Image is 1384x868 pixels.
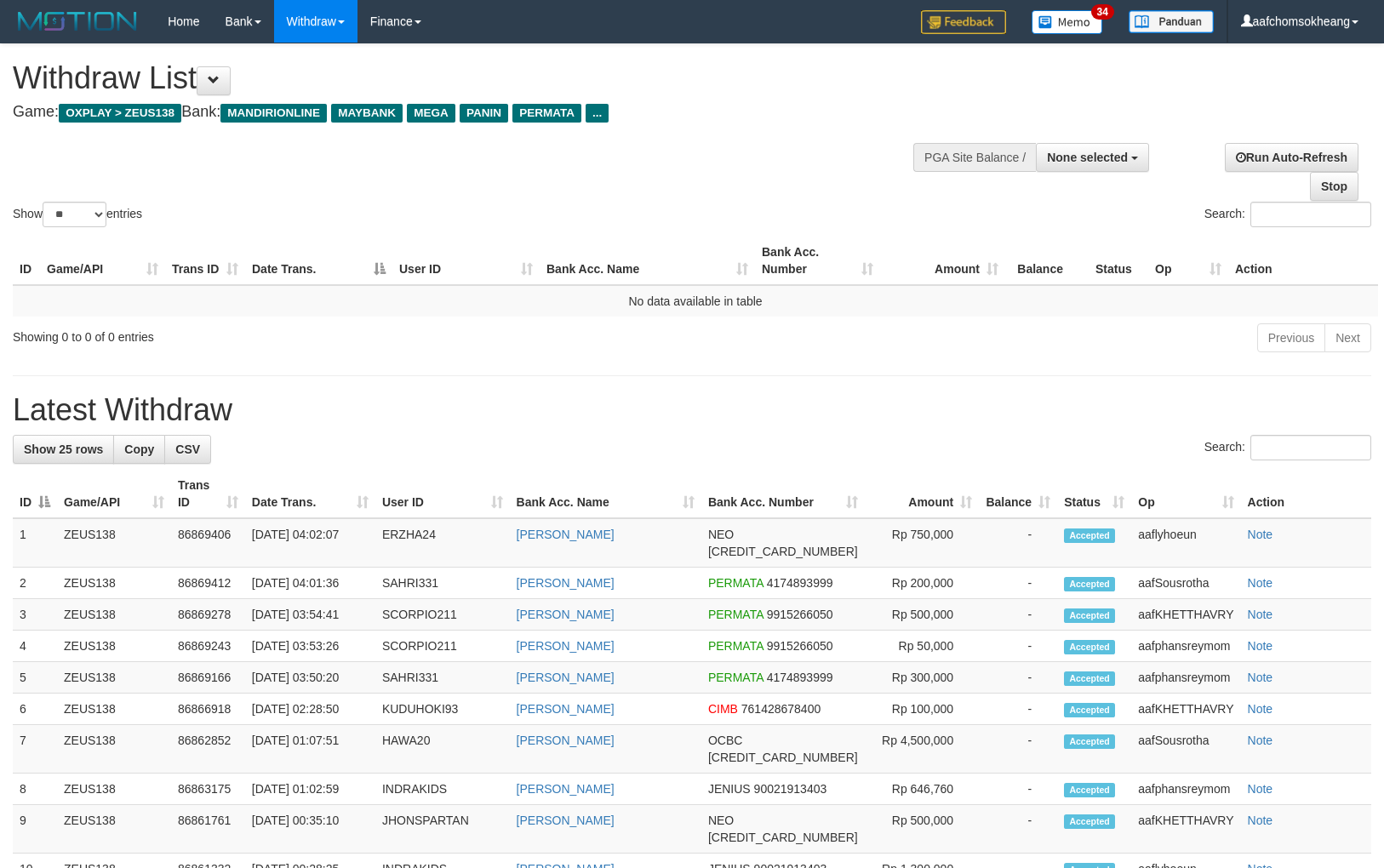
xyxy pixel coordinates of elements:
[57,518,171,568] td: ZEUS138
[1204,202,1371,227] label: Search:
[1324,323,1371,352] a: Next
[13,285,1378,317] td: No data available in table
[1131,725,1240,774] td: aafSousrotha
[865,805,979,854] td: Rp 500,000
[1248,639,1273,653] a: Note
[245,631,375,662] td: [DATE] 03:53:26
[708,702,738,716] span: CIMB
[1064,577,1115,591] span: Accepted
[754,782,827,796] span: Copy 90021913403 to clipboard
[13,61,906,95] h1: Withdraw List
[220,104,327,123] span: MANDIRIONLINE
[1064,608,1115,623] span: Accepted
[1204,435,1371,460] label: Search:
[1131,662,1240,694] td: aafphansreymom
[57,694,171,725] td: ZEUS138
[375,662,510,694] td: SAHRI331
[1248,814,1273,827] a: Note
[171,518,245,568] td: 86869406
[13,9,142,34] img: MOTION_logo.png
[59,104,181,123] span: OXPLAY > ZEUS138
[13,662,57,694] td: 5
[510,470,701,518] th: Bank Acc. Name: activate to sort column ascending
[865,631,979,662] td: Rp 50,000
[407,104,455,123] span: MEGA
[979,568,1057,599] td: -
[245,599,375,631] td: [DATE] 03:54:41
[13,322,564,345] div: Showing 0 to 0 of 0 entries
[767,608,833,621] span: Copy 9915266050 to clipboard
[57,631,171,662] td: ZEUS138
[517,608,615,621] a: [PERSON_NAME]
[979,774,1057,805] td: -
[164,435,211,464] a: CSV
[57,470,171,518] th: Game/API: activate to sort column ascending
[57,568,171,599] td: ZEUS138
[245,518,375,568] td: [DATE] 04:02:07
[57,725,171,774] td: ZEUS138
[245,568,375,599] td: [DATE] 04:01:36
[708,751,858,764] span: Copy 693817721717 to clipboard
[979,470,1057,518] th: Balance: activate to sort column ascending
[1250,435,1371,460] input: Search:
[1064,671,1115,686] span: Accepted
[1248,608,1273,621] a: Note
[1248,576,1273,590] a: Note
[1131,599,1240,631] td: aafKHETTHAVRY
[375,518,510,568] td: ERZHA24
[1248,782,1273,796] a: Note
[517,671,615,684] a: [PERSON_NAME]
[171,694,245,725] td: 86866918
[708,576,763,590] span: PERMATA
[708,528,734,541] span: NEO
[1064,640,1115,654] span: Accepted
[175,443,200,456] span: CSV
[913,143,1036,172] div: PGA Site Balance /
[1310,172,1358,201] a: Stop
[1032,10,1103,34] img: Button%20Memo.svg
[392,237,540,285] th: User ID: activate to sort column ascending
[708,671,763,684] span: PERMATA
[701,470,865,518] th: Bank Acc. Number: activate to sort column ascending
[517,639,615,653] a: [PERSON_NAME]
[1064,703,1115,717] span: Accepted
[1250,202,1371,227] input: Search:
[708,814,734,827] span: NEO
[865,694,979,725] td: Rp 100,000
[245,694,375,725] td: [DATE] 02:28:50
[171,631,245,662] td: 86869243
[375,774,510,805] td: INDRAKIDS
[57,599,171,631] td: ZEUS138
[979,694,1057,725] td: -
[13,599,57,631] td: 3
[1228,237,1378,285] th: Action
[165,237,245,285] th: Trans ID: activate to sort column ascending
[171,725,245,774] td: 86862852
[245,237,392,285] th: Date Trans.: activate to sort column descending
[1131,631,1240,662] td: aafphansreymom
[1036,143,1149,172] button: None selected
[708,734,742,747] span: OCBC
[865,725,979,774] td: Rp 4,500,000
[13,393,1371,427] h1: Latest Withdraw
[245,725,375,774] td: [DATE] 01:07:51
[375,694,510,725] td: KUDUHOKI93
[767,639,833,653] span: Copy 9915266050 to clipboard
[865,518,979,568] td: Rp 750,000
[245,805,375,854] td: [DATE] 00:35:10
[865,599,979,631] td: Rp 500,000
[880,237,1005,285] th: Amount: activate to sort column ascending
[540,237,755,285] th: Bank Acc. Name: activate to sort column ascending
[512,104,581,123] span: PERMATA
[755,237,880,285] th: Bank Acc. Number: activate to sort column ascending
[375,599,510,631] td: SCORPIO211
[865,774,979,805] td: Rp 646,760
[1248,734,1273,747] a: Note
[171,662,245,694] td: 86869166
[43,202,106,227] select: Showentries
[1047,151,1128,164] span: None selected
[13,725,57,774] td: 7
[517,576,615,590] a: [PERSON_NAME]
[517,702,615,716] a: [PERSON_NAME]
[57,774,171,805] td: ZEUS138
